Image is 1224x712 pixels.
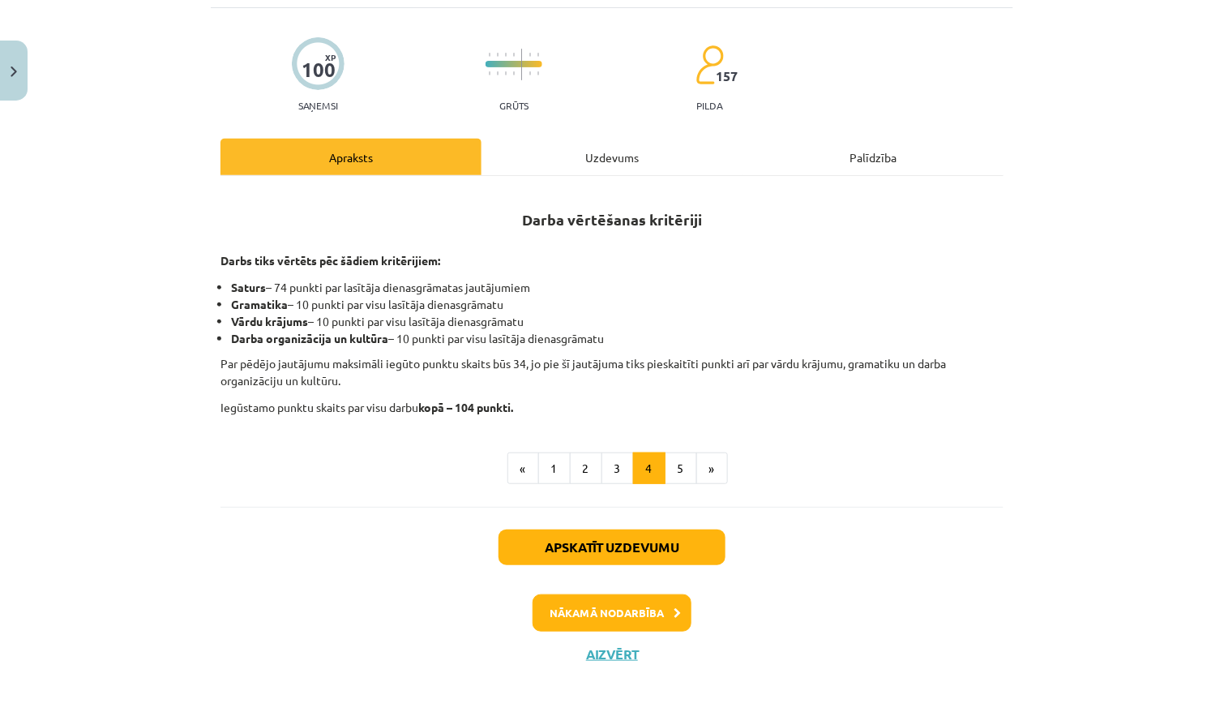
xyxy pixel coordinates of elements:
div: Apraksts [220,139,481,175]
div: Palīdzība [743,139,1004,175]
img: icon-short-line-57e1e144782c952c97e751825c79c345078a6d821885a25fce030b3d8c18986b.svg [489,71,490,75]
button: 4 [633,453,665,485]
strong: Gramatika [231,297,288,311]
strong: kopā – 104 punkti. [418,400,513,414]
img: icon-short-line-57e1e144782c952c97e751825c79c345078a6d821885a25fce030b3d8c18986b.svg [505,53,507,57]
p: Grūts [499,100,529,111]
img: icon-short-line-57e1e144782c952c97e751825c79c345078a6d821885a25fce030b3d8c18986b.svg [505,71,507,75]
li: – 10 punkti par visu lasītāja dienasgrāmatu [231,330,1004,347]
button: 5 [665,453,697,485]
button: 2 [570,453,602,485]
p: Par pēdējo jautājumu maksimāli iegūto punktu skaits būs 34, jo pie šī jautājuma tiks pieskaitīti ... [220,355,1004,389]
li: – 10 punkti par visu lasītāja dienasgrāmatu [231,313,1004,330]
span: 157 [716,69,738,84]
img: icon-short-line-57e1e144782c952c97e751825c79c345078a6d821885a25fce030b3d8c18986b.svg [513,71,515,75]
nav: Page navigation example [220,453,1004,485]
strong: Darbs tiks vērtēts pēc šādiem kritērijiem: [220,253,440,268]
img: icon-short-line-57e1e144782c952c97e751825c79c345078a6d821885a25fce030b3d8c18986b.svg [529,71,531,75]
button: » [696,453,728,485]
button: « [507,453,539,485]
button: Nākamā nodarbība [533,594,691,632]
strong: Saturs [231,280,266,294]
img: icon-short-line-57e1e144782c952c97e751825c79c345078a6d821885a25fce030b3d8c18986b.svg [529,53,531,57]
p: Iegūstamo punktu skaits par visu darbu [220,399,1004,416]
span: XP [325,53,336,62]
li: – 74 punkti par lasītāja dienasgrāmatas jautājumiem [231,279,1004,296]
img: students-c634bb4e5e11cddfef0936a35e636f08e4e9abd3cc4e673bd6f9a4125e45ecb1.svg [695,45,724,85]
strong: Darba organizācija un kultūra [231,331,388,345]
button: Aizvērt [581,646,643,663]
strong: Vārdu krājums [231,314,308,328]
img: icon-long-line-d9ea69661e0d244f92f715978eff75569469978d946b2353a9bb055b3ed8787d.svg [521,49,523,80]
img: icon-short-line-57e1e144782c952c97e751825c79c345078a6d821885a25fce030b3d8c18986b.svg [497,71,499,75]
div: 100 [302,58,336,81]
img: icon-short-line-57e1e144782c952c97e751825c79c345078a6d821885a25fce030b3d8c18986b.svg [513,53,515,57]
strong: Darba vērtēšanas kritēriji [522,210,702,229]
button: Apskatīt uzdevumu [499,530,725,565]
img: icon-short-line-57e1e144782c952c97e751825c79c345078a6d821885a25fce030b3d8c18986b.svg [497,53,499,57]
img: icon-short-line-57e1e144782c952c97e751825c79c345078a6d821885a25fce030b3d8c18986b.svg [489,53,490,57]
button: 3 [601,453,634,485]
p: Saņemsi [292,100,345,111]
li: – 10 punkti par visu lasītāja dienasgrāmatu [231,296,1004,313]
img: icon-short-line-57e1e144782c952c97e751825c79c345078a6d821885a25fce030b3d8c18986b.svg [537,71,539,75]
img: icon-close-lesson-0947bae3869378f0d4975bcd49f059093ad1ed9edebbc8119c70593378902aed.svg [11,66,17,77]
button: 1 [538,453,571,485]
div: Uzdevums [481,139,743,175]
img: icon-short-line-57e1e144782c952c97e751825c79c345078a6d821885a25fce030b3d8c18986b.svg [537,53,539,57]
p: pilda [697,100,723,111]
